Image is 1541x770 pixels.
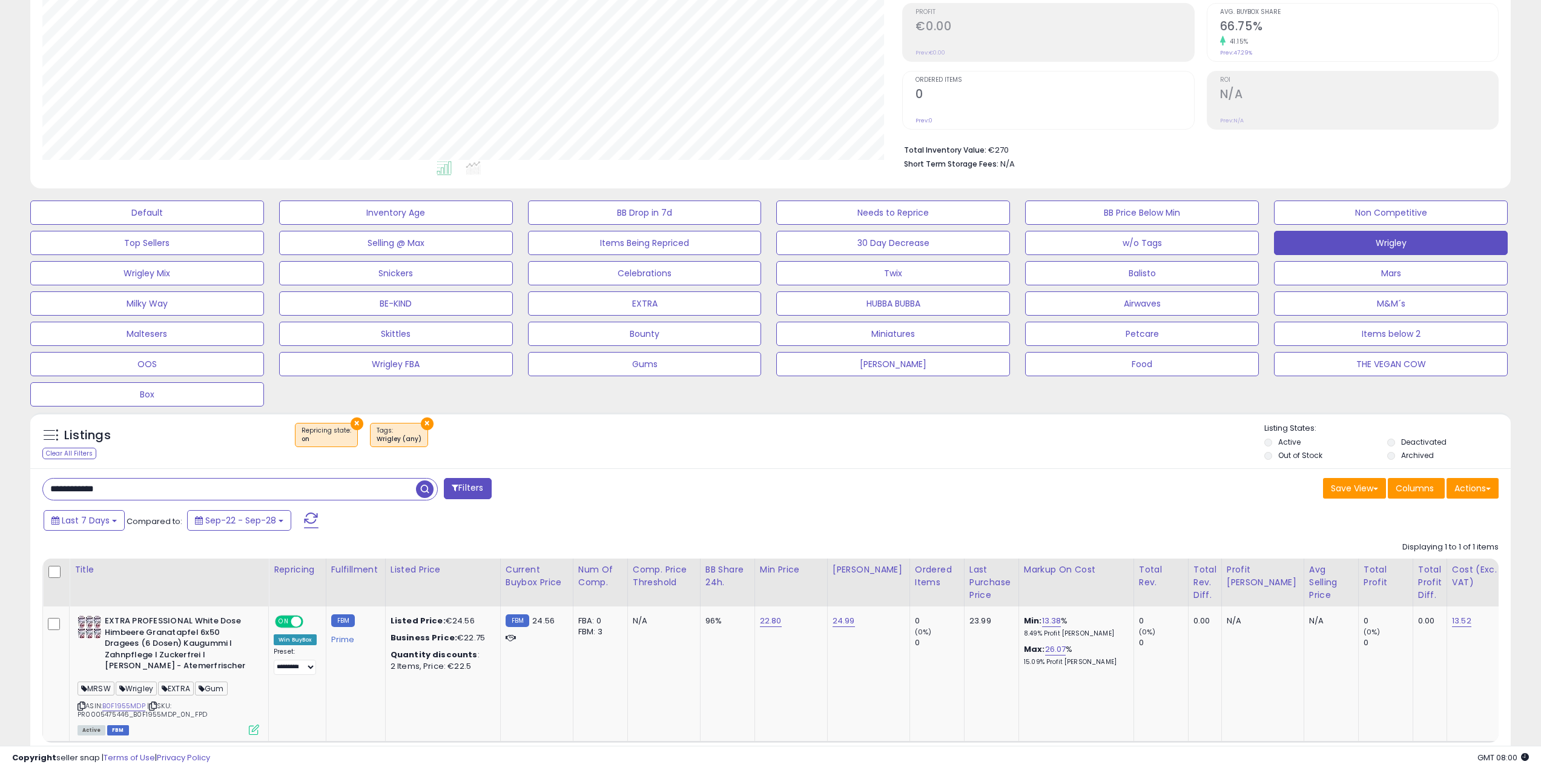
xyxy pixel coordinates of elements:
h2: N/A [1220,87,1498,104]
button: × [421,417,434,430]
a: Terms of Use [104,752,155,763]
div: seller snap | | [12,752,210,764]
h5: Listings [64,427,111,444]
span: Repricing state : [302,426,351,444]
div: Current Buybox Price [506,563,568,589]
h2: €0.00 [916,19,1193,36]
small: Prev: 47.29% [1220,49,1252,56]
small: (0%) [1364,627,1381,637]
button: Box [30,382,264,407]
a: 13.38 [1042,615,1061,627]
div: [PERSON_NAME] [833,563,905,576]
span: ON [276,617,291,627]
button: Non Competitive [1274,201,1508,225]
div: Markup on Cost [1024,563,1129,576]
div: Total Rev. Diff. [1193,563,1216,602]
button: Wrigley FBA [279,352,513,376]
div: Wrigley (any) [377,435,421,443]
span: Avg. Buybox Share [1220,9,1498,16]
button: THE VEGAN COW [1274,352,1508,376]
button: Wrigley Mix [30,261,264,285]
div: 0 [915,637,964,648]
div: 2 Items, Price: €22.5 [391,661,491,672]
span: Sep-22 - Sep-28 [205,514,276,526]
button: Save View [1323,478,1386,499]
div: FBM: 3 [578,626,618,637]
button: [PERSON_NAME] [776,352,1010,376]
span: Last 7 Days [62,514,110,526]
div: Fulfillment [331,563,380,576]
small: (0%) [1139,627,1156,637]
small: FBM [331,614,355,627]
button: Items Being Repriced [528,231,762,255]
span: EXTRA [158,682,194,695]
img: 512assIRBbL._SL40_.jpg [78,616,102,639]
small: FBM [506,614,529,627]
a: 22.80 [760,615,782,627]
small: Prev: €0.00 [916,49,945,56]
div: Ordered Items [915,563,959,589]
div: % [1024,644,1124,666]
li: €270 [904,142,1490,156]
p: Listing States: [1264,423,1511,434]
div: 0 [1364,637,1413,648]
button: Balisto [1025,261,1259,285]
div: N/A [1309,616,1349,626]
button: Items below 2 [1274,322,1508,346]
div: 0 [1139,616,1188,626]
button: OOS [30,352,264,376]
h2: 0 [916,87,1193,104]
div: 96% [705,616,745,626]
div: Avg Selling Price [1309,563,1353,602]
b: Total Inventory Value: [904,145,986,155]
a: B0F1955MDP [102,701,145,711]
div: 0.00 [1418,616,1437,626]
div: Profit [PERSON_NAME] [1227,563,1299,589]
th: The percentage added to the cost of goods (COGS) that forms the calculator for Min & Max prices. [1018,559,1133,606]
p: 15.09% Profit [PERSON_NAME] [1024,658,1124,666]
div: N/A [633,616,691,626]
span: MRSW [78,682,114,695]
div: Comp. Price Threshold [633,563,695,589]
button: Snickers [279,261,513,285]
b: EXTRA PROFESSIONAL White Dose Himbeere Granatapfel 6x50 Dragees (6 Dosen) Kaugummi I Zahnpflege I... [105,616,252,675]
div: BB Share 24h. [705,563,750,589]
button: Mars [1274,261,1508,285]
div: Total Profit [1364,563,1408,589]
div: : [391,649,491,660]
button: 30 Day Decrease [776,231,1010,255]
span: Compared to: [127,516,182,527]
small: Prev: N/A [1220,117,1244,124]
b: Business Price: [391,632,457,643]
button: × [351,417,363,430]
a: 26.07 [1045,643,1066,655]
span: Gum [195,682,228,695]
span: FBM [107,725,129,735]
h2: 66.75% [1220,19,1498,36]
button: Actions [1447,478,1499,499]
button: Milky Way [30,291,264,316]
button: Food [1025,352,1259,376]
div: €24.56 [391,616,491,626]
span: 24.56 [532,615,555,626]
span: Columns [1396,482,1434,494]
b: Max: [1024,643,1045,655]
button: Needs to Reprice [776,201,1010,225]
button: BB Price Below Min [1025,201,1259,225]
div: % [1024,616,1124,638]
a: Privacy Policy [157,752,210,763]
div: €22.75 [391,632,491,643]
button: Miniatures [776,322,1010,346]
span: OFF [302,617,321,627]
div: Cost (Exc. VAT) [1452,563,1514,589]
div: FBA: 0 [578,616,618,626]
div: Min Price [760,563,822,576]
button: Inventory Age [279,201,513,225]
div: 0 [1364,616,1413,626]
button: Petcare [1025,322,1259,346]
button: Top Sellers [30,231,264,255]
button: BB Drop in 7d [528,201,762,225]
button: M&M´s [1274,291,1508,316]
span: All listings currently available for purchase on Amazon [78,725,105,735]
button: Filters [444,478,491,499]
